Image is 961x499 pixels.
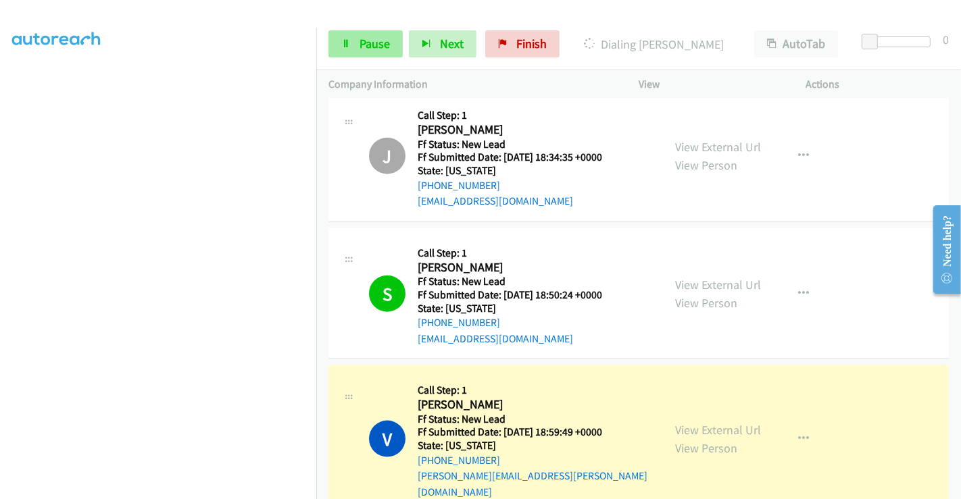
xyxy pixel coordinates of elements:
[578,35,730,53] p: Dialing [PERSON_NAME]
[418,194,573,207] a: [EMAIL_ADDRESS][DOMAIN_NAME]
[418,138,602,151] h5: Ff Status: New Lead
[418,332,573,345] a: [EMAIL_ADDRESS][DOMAIN_NAME]
[675,157,737,173] a: View Person
[369,138,405,174] h1: J
[675,295,737,311] a: View Person
[418,151,602,164] h5: Ff Submitted Date: [DATE] 18:34:35 +0000
[418,288,602,302] h5: Ff Submitted Date: [DATE] 18:50:24 +0000
[639,76,782,93] p: View
[418,413,651,426] h5: Ff Status: New Lead
[328,76,614,93] p: Company Information
[922,196,961,303] iframe: Resource Center
[806,76,950,93] p: Actions
[868,36,931,47] div: Delay between calls (in seconds)
[675,440,737,456] a: View Person
[418,109,602,122] h5: Call Step: 1
[369,421,405,457] h1: V
[516,36,547,51] span: Finish
[360,36,390,51] span: Pause
[675,139,761,155] a: View External Url
[369,275,405,312] h1: S
[418,425,651,439] h5: Ff Submitted Date: [DATE] 18:59:49 +0000
[409,30,476,57] button: Next
[418,246,602,260] h5: Call Step: 1
[418,384,651,397] h5: Call Step: 1
[418,454,500,467] a: [PHONE_NUMBER]
[418,164,602,178] h5: State: [US_STATE]
[754,30,838,57] button: AutoTab
[418,275,602,288] h5: Ff Status: New Lead
[328,30,403,57] a: Pause
[675,422,761,438] a: View External Url
[418,469,647,498] a: [PERSON_NAME][EMAIL_ADDRESS][PERSON_NAME][DOMAIN_NAME]
[943,30,949,49] div: 0
[675,277,761,292] a: View External Url
[485,30,560,57] a: Finish
[418,439,651,452] h5: State: [US_STATE]
[418,260,602,275] h2: [PERSON_NAME]
[418,397,651,413] h2: [PERSON_NAME]
[418,122,602,138] h2: [PERSON_NAME]
[440,36,464,51] span: Next
[418,179,500,192] a: [PHONE_NUMBER]
[418,302,602,315] h5: State: [US_STATE]
[418,316,500,329] a: [PHONE_NUMBER]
